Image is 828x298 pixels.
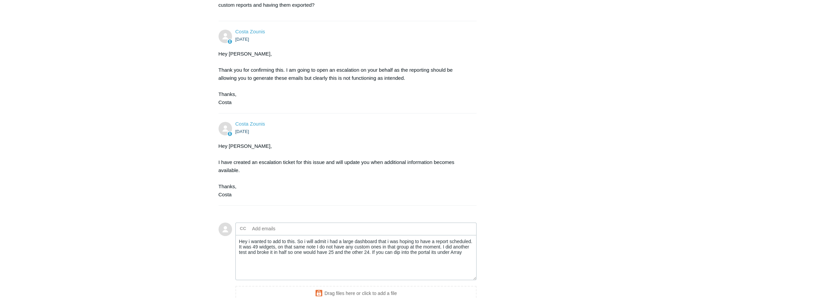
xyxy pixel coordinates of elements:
time: 08/28/2025, 11:06 [235,37,249,42]
time: 08/28/2025, 12:28 [235,129,249,134]
label: CC [240,224,246,234]
div: Hey [PERSON_NAME], Thank you for confirming this. I am going to open an escalation on your behalf... [219,50,470,106]
textarea: Add your reply [235,235,477,280]
a: Costa Zounis [235,121,265,127]
div: Hey [PERSON_NAME], I have created an escalation ticket for this issue and will update you when ad... [219,142,470,199]
input: Add emails [250,224,322,234]
a: Costa Zounis [235,29,265,34]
